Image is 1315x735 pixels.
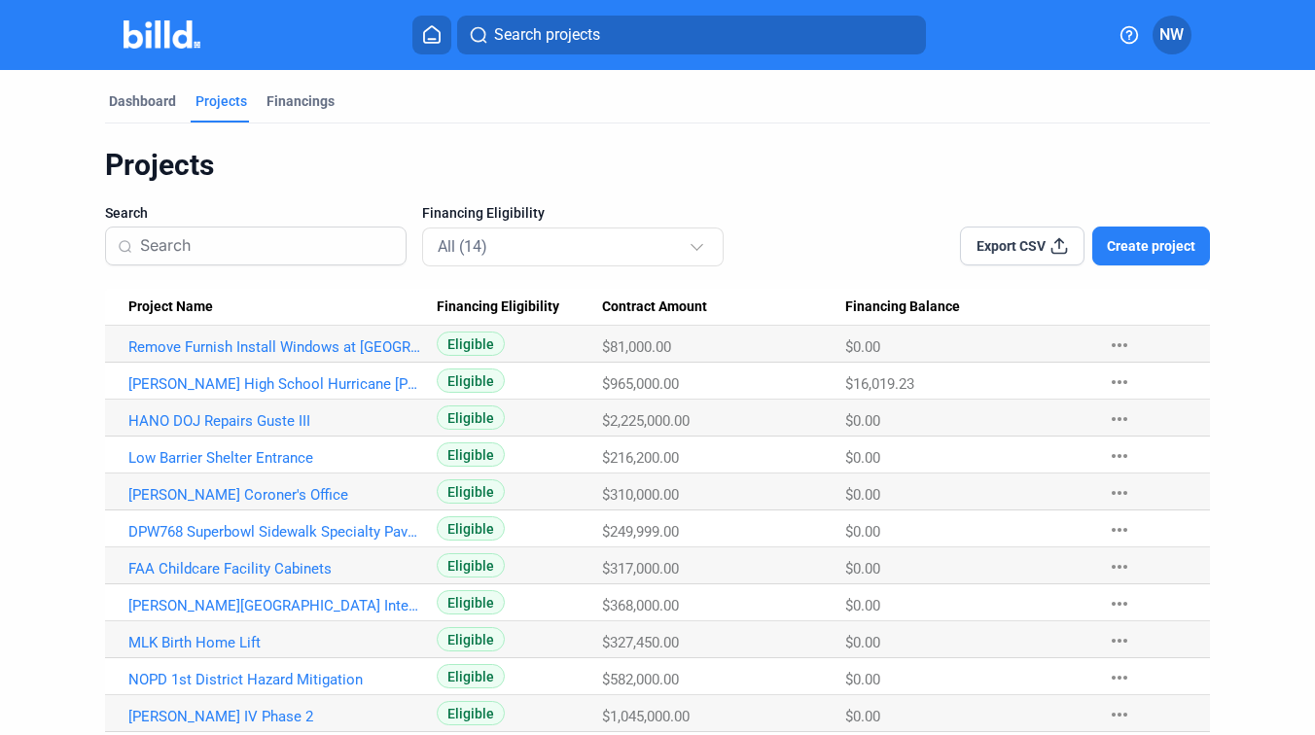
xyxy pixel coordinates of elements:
span: Eligible [437,590,505,614]
span: $0.00 [845,634,880,651]
button: NW [1153,16,1191,54]
mat-icon: more_horiz [1108,518,1131,542]
span: Eligible [437,442,505,467]
span: Financing Eligibility [422,203,545,223]
span: Search projects [494,23,600,47]
a: [PERSON_NAME] IV Phase 2 [128,708,421,725]
mat-icon: more_horiz [1108,407,1131,431]
a: [PERSON_NAME] Coroner's Office [128,486,421,504]
img: Billd Company Logo [124,20,200,49]
span: Eligible [437,479,505,504]
span: $310,000.00 [602,486,679,504]
span: $2,225,000.00 [602,412,690,430]
span: Eligible [437,516,505,541]
span: Create project [1107,236,1195,256]
span: $317,000.00 [602,560,679,577]
span: Contract Amount [602,298,707,316]
span: Eligible [437,701,505,725]
span: $0.00 [845,338,880,356]
span: $216,200.00 [602,449,679,467]
div: Project Name [128,298,437,316]
span: $0.00 [845,597,880,614]
span: $327,450.00 [602,634,679,651]
div: Projects [195,91,247,111]
input: Search [140,226,394,266]
div: Dashboard [109,91,176,111]
span: $368,000.00 [602,597,679,614]
div: Financing Balance [845,298,1088,316]
span: $16,019.23 [845,375,914,393]
a: NOPD 1st District Hazard Mitigation [128,671,421,688]
span: Eligible [437,405,505,430]
span: $0.00 [845,671,880,688]
span: Export CSV [977,236,1046,256]
mat-icon: more_horiz [1108,555,1131,578]
mat-icon: more_horiz [1108,444,1131,468]
a: DPW768 Superbowl Sidewalk Specialty Pavement Zone 2 [128,523,421,541]
span: Eligible [437,553,505,577]
span: $81,000.00 [602,338,671,356]
button: Export CSV [960,227,1084,265]
span: Eligible [437,627,505,651]
button: Create project [1092,227,1210,265]
span: $1,045,000.00 [602,708,690,725]
span: $965,000.00 [602,375,679,393]
span: NW [1159,23,1184,47]
div: Contract Amount [602,298,845,316]
a: [PERSON_NAME][GEOGRAPHIC_DATA] Interior Improvements [128,597,421,614]
div: Financings [267,91,335,111]
mat-icon: more_horiz [1108,481,1131,505]
a: HANO DOJ Repairs Guste III [128,412,421,430]
span: $0.00 [845,523,880,541]
div: Financing Eligibility [437,298,603,316]
mat-icon: more_horiz [1108,703,1131,726]
span: Financing Eligibility [437,298,559,316]
mat-icon: more_horiz [1108,333,1131,357]
a: Low Barrier Shelter Entrance [128,449,421,467]
button: Search projects [457,16,926,54]
span: $0.00 [845,449,880,467]
span: $0.00 [845,560,880,577]
mat-icon: more_horiz [1108,629,1131,652]
span: $249,999.00 [602,523,679,541]
span: $0.00 [845,708,880,725]
span: Search [105,203,148,223]
a: MLK Birth Home Lift [128,634,421,651]
span: Eligible [437,664,505,688]
span: Financing Balance [845,298,960,316]
mat-select-trigger: All (14) [438,237,487,256]
a: [PERSON_NAME] High School Hurricane [PERSON_NAME] Repairs [128,375,421,393]
mat-icon: more_horiz [1108,666,1131,689]
mat-icon: more_horiz [1108,370,1131,394]
span: $0.00 [845,486,880,504]
span: Eligible [437,332,505,356]
span: Project Name [128,298,213,316]
a: Remove Furnish Install Windows at [GEOGRAPHIC_DATA] [128,338,421,356]
span: Eligible [437,368,505,393]
div: Projects [105,147,1211,184]
mat-icon: more_horiz [1108,592,1131,615]
span: $0.00 [845,412,880,430]
a: FAA Childcare Facility Cabinets [128,560,421,577]
span: $582,000.00 [602,671,679,688]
